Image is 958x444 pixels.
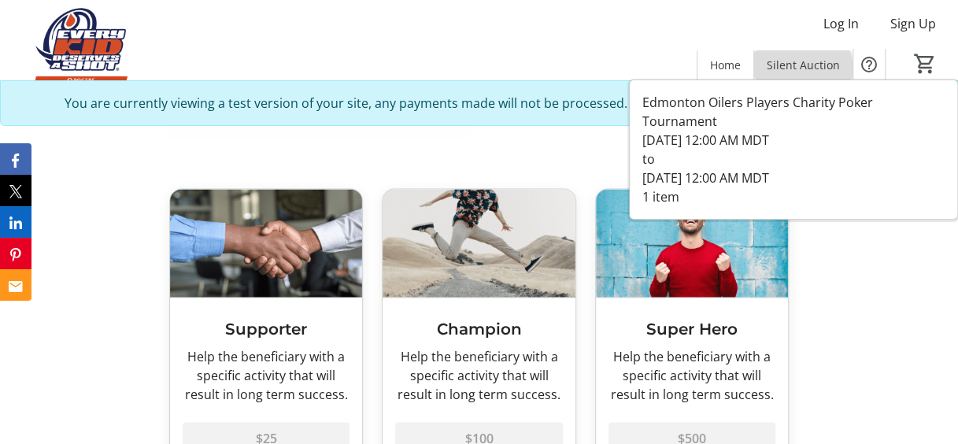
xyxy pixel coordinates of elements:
[9,6,150,85] img: Edmonton Oilers Community Foundation's Logo
[183,346,350,403] div: Help the beneficiary with a specific activity that will result in long term success.
[710,57,741,73] span: Home
[170,189,362,297] img: Supporter
[642,168,945,187] div: [DATE] 12:00 AM MDT
[395,316,562,340] h3: Champion
[767,57,840,73] span: Silent Auction
[754,50,853,80] a: Silent Auction
[642,93,945,131] div: Edmonton Oilers Players Charity Poker Tournament
[383,189,575,297] img: Champion
[823,14,859,33] span: Log In
[596,189,788,297] img: Super Hero
[697,50,753,80] a: Home
[608,346,775,403] div: Help the beneficiary with a specific activity that will result in long term success.
[608,316,775,340] h3: Super Hero
[642,150,945,168] div: to
[911,50,939,78] button: Cart
[642,187,945,206] div: 1 item
[183,316,350,340] h3: Supporter
[642,131,945,150] div: [DATE] 12:00 AM MDT
[890,14,936,33] span: Sign Up
[878,11,949,36] button: Sign Up
[853,49,885,80] button: Help
[395,346,562,403] div: Help the beneficiary with a specific activity that will result in long term success.
[811,11,871,36] button: Log In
